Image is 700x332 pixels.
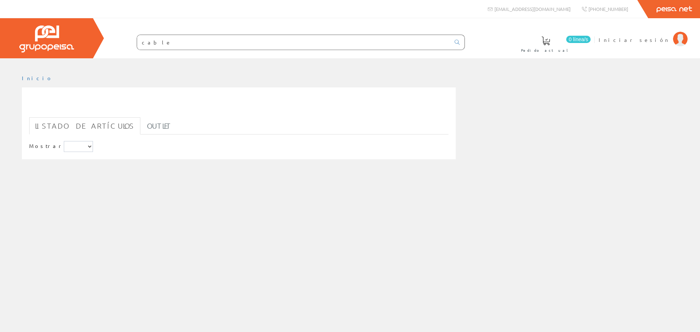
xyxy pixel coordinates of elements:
a: Listado de artículos [29,117,140,134]
a: Inicio [22,75,53,81]
span: [PHONE_NUMBER] [588,6,628,12]
span: [EMAIL_ADDRESS][DOMAIN_NAME] [494,6,571,12]
select: Mostrar [64,141,93,152]
span: Pedido actual [521,47,571,54]
a: Iniciar sesión [599,30,688,37]
label: Mostrar [29,141,93,152]
img: Grupo Peisa [19,26,74,52]
h1: cable [29,99,448,114]
span: 0 línea/s [566,36,591,43]
a: Outlet [141,117,177,134]
span: Iniciar sesión [599,36,669,43]
input: Buscar ... [137,35,450,50]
